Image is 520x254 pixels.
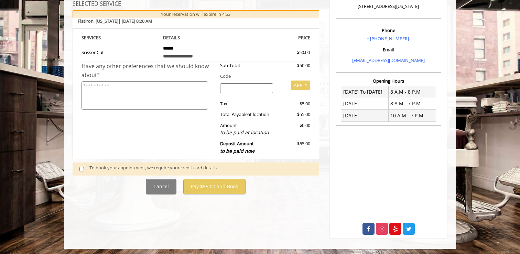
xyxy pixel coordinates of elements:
a: + [PHONE_NUMBER]. [367,35,410,42]
td: 8 A.M - 8 P.M [388,86,436,98]
button: Cancel [146,179,176,194]
div: $50.00 [272,49,310,56]
b: Flatiron | [DATE] 8:20 AM [78,18,152,24]
h3: Email [337,47,440,52]
div: Have any other preferences that we should know about? [82,62,215,80]
td: [DATE] [341,110,389,121]
button: APPLY [291,81,310,90]
button: Pay $55.00 and Book [183,179,246,194]
th: SERVICE [82,34,158,42]
td: Scissor Cut [82,42,158,62]
div: $50.00 [278,62,310,69]
td: 8 A.M - 7 P.M [388,98,436,109]
div: Total Payable [215,111,279,118]
td: [DATE] To [DATE] [341,86,389,98]
div: Amount [215,122,279,137]
h3: Opening Hours [336,78,441,83]
p: [STREET_ADDRESS][US_STATE] [337,3,440,10]
b: Deposit Amount [220,140,254,154]
div: $0.00 [278,122,310,137]
th: DETAILS [158,34,234,42]
div: $55.00 [278,140,310,155]
span: S [98,34,101,41]
span: , [US_STATE] [94,18,118,24]
div: to be paid at location [220,129,273,136]
h3: Phone [337,28,440,33]
div: Code [215,73,310,80]
th: PRICE [234,34,310,42]
div: Your reservation will expire in 4:53 [73,10,319,18]
a: [EMAIL_ADDRESS][DOMAIN_NAME] [352,57,425,63]
div: Tax [215,100,279,107]
div: $55.00 [278,111,310,118]
span: at location [248,111,269,117]
span: to be paid now [220,148,254,154]
div: $5.00 [278,100,310,107]
td: 10 A.M - 7 P.M [388,110,436,121]
div: To book your appointment, we require your credit card details. [89,164,312,173]
h3: SELECTED SERVICE [73,1,319,7]
div: Sub-Total [215,62,279,69]
td: [DATE] [341,98,389,109]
